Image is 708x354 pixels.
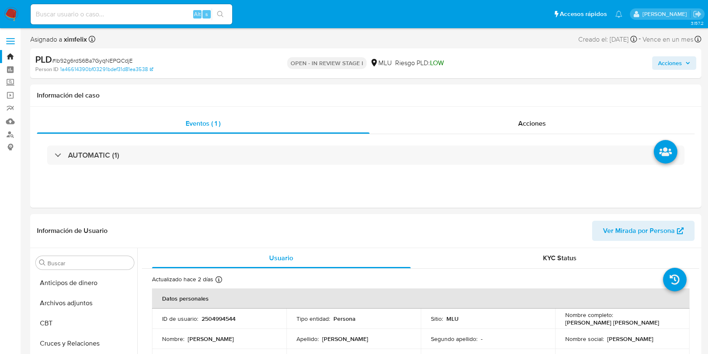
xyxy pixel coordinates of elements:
[431,315,443,322] p: Sitio :
[30,35,87,44] span: Asignado a
[658,56,682,70] span: Acciones
[152,275,213,283] p: Actualizado hace 2 días
[60,66,153,73] a: 1a46614390bf03291bdef31d81ea3538
[47,145,684,165] div: AUTOMATIC (1)
[202,315,236,322] p: 2504994544
[68,151,119,160] h3: AUTOMATIC (1)
[35,66,58,73] b: Person ID
[615,11,622,18] a: Notificaciones
[639,34,641,45] span: -
[607,335,653,343] p: [PERSON_NAME]
[333,315,356,322] p: Persona
[652,56,696,70] button: Acciones
[296,315,330,322] p: Tipo entidad :
[62,34,87,44] b: ximfelix
[642,10,690,18] p: ximena.felix@mercadolibre.com
[395,58,444,68] span: Riesgo PLD:
[560,10,607,18] span: Accesos rápidos
[269,253,293,263] span: Usuario
[32,273,137,293] button: Anticipos de dinero
[37,91,695,100] h1: Información del caso
[194,10,201,18] span: Alt
[481,335,482,343] p: -
[152,288,690,309] th: Datos personales
[296,335,319,343] p: Apellido :
[642,35,693,44] span: Vence en un mes
[37,227,108,235] h1: Información de Usuario
[31,9,232,20] input: Buscar usuario o caso...
[543,253,577,263] span: KYC Status
[430,58,444,68] span: LOW
[565,335,604,343] p: Nombre social :
[32,293,137,313] button: Archivos adjuntos
[47,259,131,267] input: Buscar
[188,335,234,343] p: [PERSON_NAME]
[370,58,392,68] div: MLU
[431,335,477,343] p: Segundo apellido :
[592,221,695,241] button: Ver Mirada por Persona
[322,335,368,343] p: [PERSON_NAME]
[693,10,702,18] a: Salir
[578,34,637,45] div: Creado el: [DATE]
[565,311,613,319] p: Nombre completo :
[287,57,367,69] p: OPEN - IN REVIEW STAGE I
[39,259,46,266] button: Buscar
[565,319,659,326] p: [PERSON_NAME] [PERSON_NAME]
[186,119,220,128] span: Eventos ( 1 )
[518,119,546,128] span: Acciones
[32,333,137,354] button: Cruces y Relaciones
[52,56,133,65] span: # Ib92g6rdS6Ba7GyqNEPQCdjE
[205,10,208,18] span: s
[162,315,198,322] p: ID de usuario :
[35,53,52,66] b: PLD
[603,221,675,241] span: Ver Mirada por Persona
[162,335,184,343] p: Nombre :
[212,8,229,20] button: search-icon
[32,313,137,333] button: CBT
[446,315,459,322] p: MLU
